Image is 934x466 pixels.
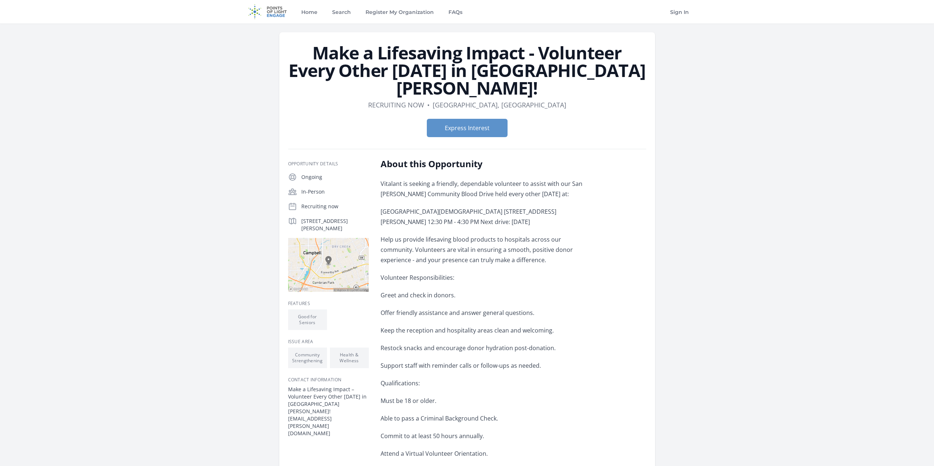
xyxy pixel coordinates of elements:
[288,44,646,97] h1: Make a Lifesaving Impact - Volunteer Every Other [DATE] in [GEOGRAPHIC_DATA][PERSON_NAME]!
[288,238,369,292] img: Map
[381,158,595,170] h2: About this Opportunity
[381,431,595,441] p: Commit to at least 50 hours annually.
[301,188,369,195] p: In-Person
[288,339,369,345] h3: Issue area
[288,348,327,368] li: Community Strengthening
[381,448,595,459] p: Attend a Virtual Volunteer Orientation.
[301,203,369,210] p: Recruiting now
[288,386,369,415] dt: Make a Lifesaving Impact – Volunteer Every Other [DATE] in [GEOGRAPHIC_DATA][PERSON_NAME]!
[288,309,327,330] li: Good for Seniors
[381,325,595,335] p: Keep the reception and hospitality areas clean and welcoming.
[288,377,369,383] h3: Contact Information
[288,301,369,307] h3: Features
[301,173,369,181] p: Ongoing
[381,206,595,227] p: [GEOGRAPHIC_DATA][DEMOGRAPHIC_DATA] [STREET_ADDRESS][PERSON_NAME] 12:30 PM - 4:30 PM Next drive: ...
[381,308,595,318] p: Offer friendly assistance and answer general questions.
[381,179,595,199] p: Vitalant is seeking a friendly, dependable volunteer to assist with our San [PERSON_NAME] Communi...
[381,396,595,406] p: Must be 18 or older.
[330,348,369,368] li: Health & Wellness
[381,413,595,423] p: Able to pass a Criminal Background Check.
[433,100,566,110] dd: [GEOGRAPHIC_DATA], [GEOGRAPHIC_DATA]
[427,119,508,137] button: Express Interest
[368,100,424,110] dd: Recruiting now
[381,290,595,300] p: Greet and check in donors.
[381,272,595,283] p: Volunteer Responsibilities:
[381,378,595,388] p: Qualifications:
[381,343,595,353] p: Restock snacks and encourage donor hydration post-donation.
[427,100,430,110] div: •
[288,161,369,167] h3: Opportunity Details
[301,217,369,232] p: [STREET_ADDRESS][PERSON_NAME]
[288,415,369,437] dd: [EMAIL_ADDRESS][PERSON_NAME][DOMAIN_NAME]
[381,360,595,371] p: Support staff with reminder calls or follow-ups as needed.
[381,234,595,265] p: Help us provide lifesaving blood products to hospitals across our community. Volunteers are vital...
